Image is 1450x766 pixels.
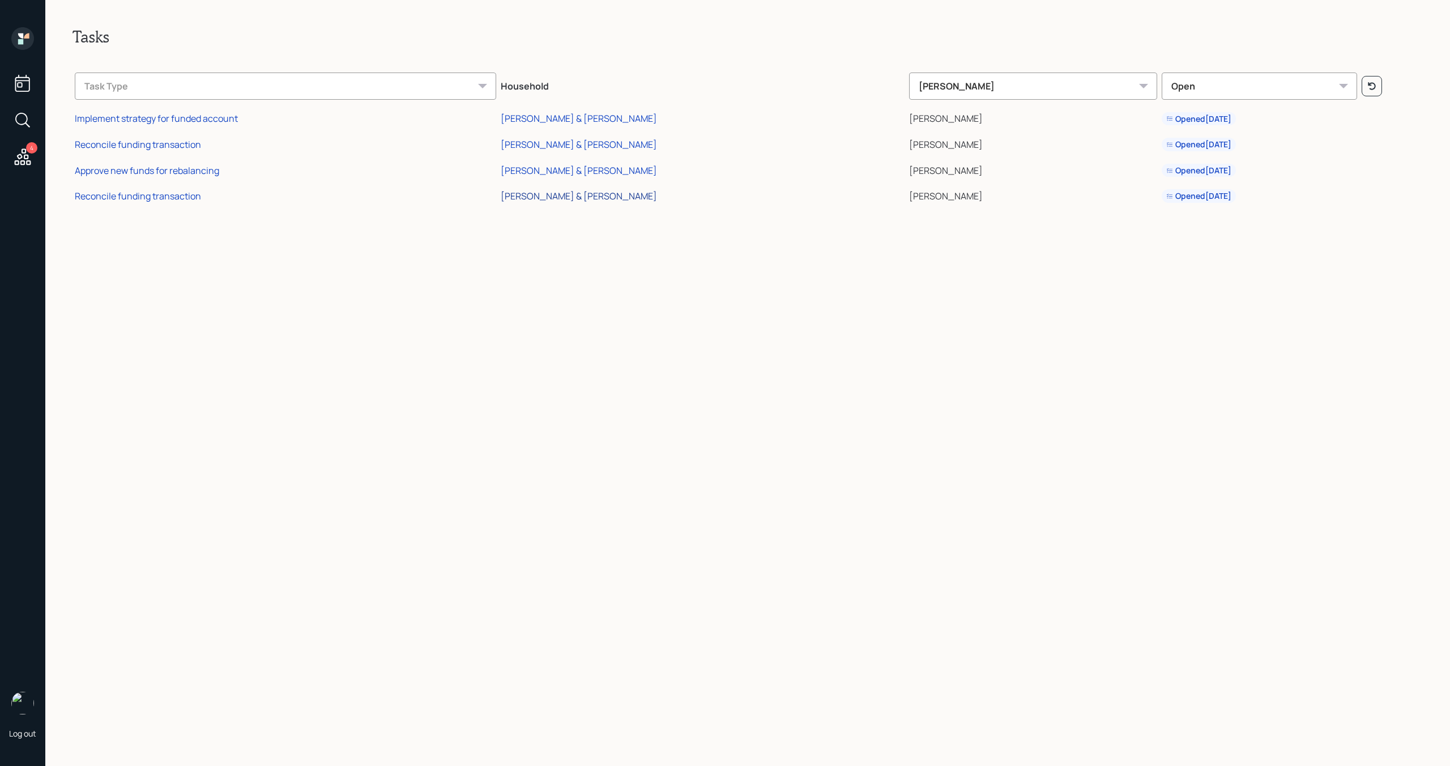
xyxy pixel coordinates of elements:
div: [PERSON_NAME] & [PERSON_NAME] [501,190,657,202]
div: Opened [DATE] [1166,113,1231,125]
td: [PERSON_NAME] [907,130,1160,156]
h2: Tasks [72,27,1423,46]
div: Opened [DATE] [1166,139,1231,150]
div: [PERSON_NAME] & [PERSON_NAME] [501,138,657,151]
td: [PERSON_NAME] [907,181,1160,207]
div: Open [1162,73,1357,100]
div: Implement strategy for funded account [75,112,238,125]
div: [PERSON_NAME] & [PERSON_NAME] [501,112,657,125]
div: Reconcile funding transaction [75,190,201,202]
div: [PERSON_NAME] [909,73,1158,100]
td: [PERSON_NAME] [907,104,1160,130]
div: Log out [9,728,36,739]
div: [PERSON_NAME] & [PERSON_NAME] [501,164,657,177]
div: Opened [DATE] [1166,190,1231,202]
div: 4 [26,142,37,154]
div: Task Type [75,73,496,100]
th: Household [498,65,907,104]
div: Approve new funds for rebalancing [75,164,219,177]
img: michael-russo-headshot.png [11,692,34,714]
div: Opened [DATE] [1166,165,1231,176]
div: Reconcile funding transaction [75,138,201,151]
td: [PERSON_NAME] [907,156,1160,182]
